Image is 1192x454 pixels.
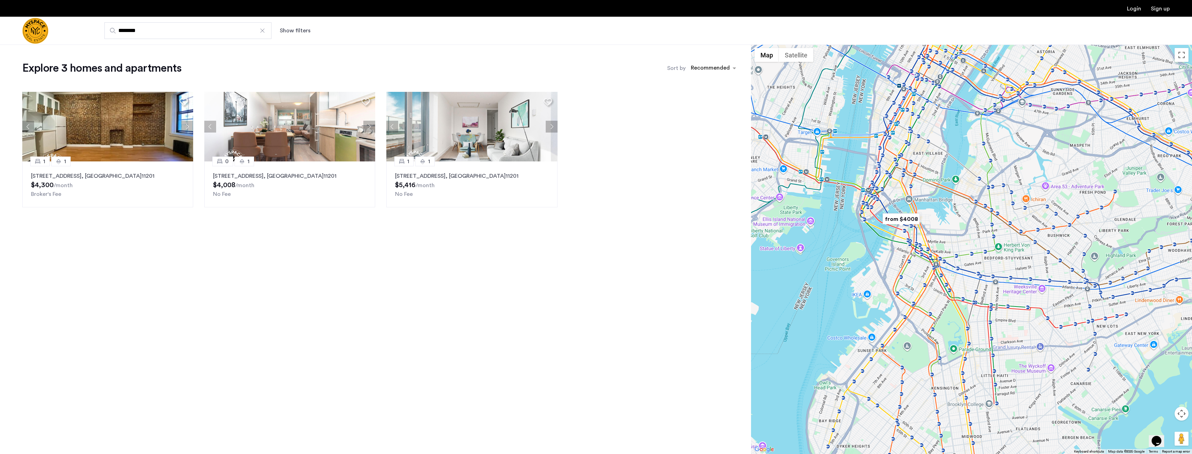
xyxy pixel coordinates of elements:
[445,173,506,179] span: , [GEOGRAPHIC_DATA]
[204,92,376,161] img: 8515455b-be52-4141-8a40-4c35d33cf98b_638818012150916166.jpeg
[204,161,375,207] a: 01[STREET_ADDRESS], [GEOGRAPHIC_DATA]11201No Fee
[667,64,686,72] label: Sort by
[395,182,416,189] span: $5,416
[31,191,61,197] span: Broker's Fee
[225,157,229,166] span: 0
[104,22,271,39] input: Apartment Search
[1127,6,1141,11] a: Login
[22,92,194,161] img: 4a86f311-bc8a-42bc-8534-e0ec6dcd7a68_638854163647215298.jpeg
[31,182,54,189] span: $4,300
[22,18,48,44] img: logo
[1162,449,1190,454] a: Report a map error
[1151,6,1170,11] a: Registration
[755,48,779,62] button: Show street map
[64,157,66,166] span: 1
[22,161,193,207] a: 11[STREET_ADDRESS], [GEOGRAPHIC_DATA]11201Broker's Fee
[546,121,558,133] button: Next apartment
[880,211,923,227] div: from $4008
[687,62,740,74] ng-select: sort-apartment
[1074,449,1104,454] button: Keyboard shortcuts
[1149,449,1158,454] a: Terms
[54,183,73,188] sub: /month
[386,92,558,161] img: 8515455b-be52-4141-8a40-4c35d33cf98b_638818012091685323.jpeg
[386,161,557,207] a: 11[STREET_ADDRESS], [GEOGRAPHIC_DATA]11201No Fee
[247,157,250,166] span: 1
[1175,432,1189,446] button: Drag Pegman onto the map to open Street View
[31,172,184,180] p: [STREET_ADDRESS] 11201
[213,191,231,197] span: No Fee
[690,64,730,74] div: Recommended
[1175,48,1189,62] button: Toggle fullscreen view
[235,183,254,188] sub: /month
[181,121,193,133] button: Next apartment
[43,157,45,166] span: 1
[22,61,181,75] h1: Explore 3 homes and apartments
[1175,407,1189,421] button: Map camera controls
[753,445,776,454] a: Open this area in Google Maps (opens a new window)
[22,18,48,44] a: Cazamio Logo
[213,172,366,180] p: [STREET_ADDRESS] 11201
[395,191,413,197] span: No Fee
[753,445,776,454] img: Google
[213,182,235,189] span: $4,008
[1108,450,1145,453] span: Map data ©2025 Google
[363,121,375,133] button: Next apartment
[416,183,435,188] sub: /month
[81,173,142,179] span: , [GEOGRAPHIC_DATA]
[386,121,398,133] button: Previous apartment
[407,157,409,166] span: 1
[779,48,813,62] button: Show satellite imagery
[428,157,430,166] span: 1
[395,172,548,180] p: [STREET_ADDRESS] 11201
[22,121,34,133] button: Previous apartment
[1149,426,1171,447] iframe: chat widget
[204,121,216,133] button: Previous apartment
[280,26,310,35] button: Show or hide filters
[263,173,324,179] span: , [GEOGRAPHIC_DATA]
